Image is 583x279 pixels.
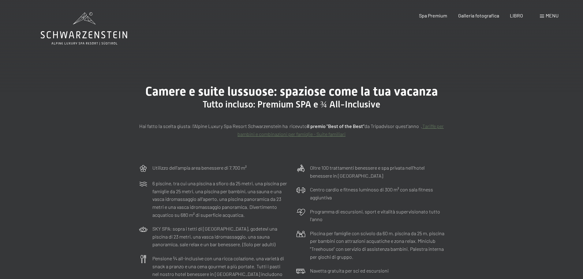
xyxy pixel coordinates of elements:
[458,13,499,18] a: Galleria fotografica
[310,187,433,200] font: Centro cardio e fitness luminoso di 300 m² con sala fitness aggiuntiva
[546,13,559,18] font: menu
[152,180,287,217] font: 6 piscine, tra cui una piscina a sfioro da 25 metri, una piscina per famiglie da 25 metri, una pi...
[310,268,389,273] font: Navetta gratuita per sci ed escursioni
[145,84,438,99] font: Camere e suite lussuose: spaziose come la tua vacanza
[139,123,307,129] font: Hai fatto la scelta giusta: l'Alpine Luxury Spa Resort Schwarzenstein ha ricevuto
[152,226,277,247] font: SKY SPA: sopra i tetti di [GEOGRAPHIC_DATA], godetevi una piscina di 23 metri, una vasca idromass...
[419,13,447,18] a: Spa Premium
[310,230,444,260] font: Piscina per famiglie con scivolo da 60 m, piscina da 25 m, piscina per bambini con attrazioni acq...
[310,165,425,179] font: Oltre 100 trattamenti benessere e spa privata nell'hotel benessere in [GEOGRAPHIC_DATA]
[237,123,444,137] a: Tariffe per bambini e combinazioni per famiglie - Suite familiari
[310,209,440,222] font: Programma di escursioni, sport e vitalità supervisionato tutto l'anno
[364,123,422,129] font: da Tripadvisor quest'anno .
[307,123,364,129] font: il premio "Best of the Best"
[203,99,381,110] font: Tutto incluso: Premium SPA e ¾ All-Inclusive
[152,165,247,171] font: Utilizzo dell'ampia area benessere di 7.700 m²
[510,13,523,18] a: LIBRO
